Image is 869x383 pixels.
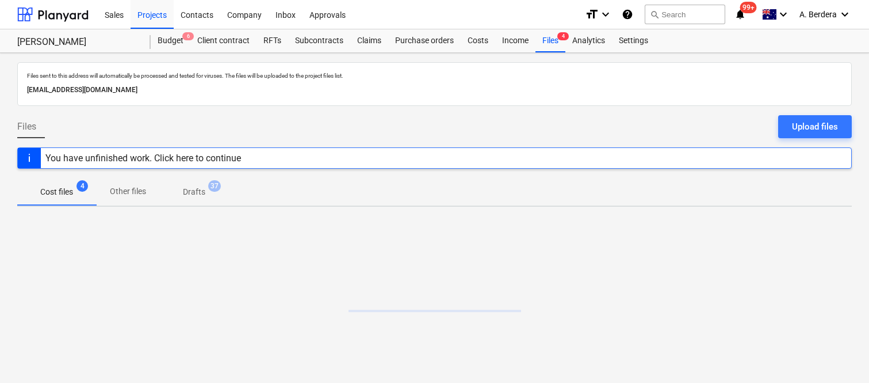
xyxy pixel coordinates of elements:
a: Budget6 [151,29,190,52]
a: Settings [612,29,655,52]
span: 4 [557,32,569,40]
button: Upload files [778,115,852,138]
span: 37 [208,180,221,192]
p: Other files [110,185,146,198]
p: Files sent to this address will automatically be processed and tested for viruses. The files will... [27,72,842,79]
span: 99+ [740,2,757,13]
span: 6 [182,32,194,40]
a: Claims [350,29,388,52]
div: Upload files [792,119,838,134]
span: 4 [76,180,88,192]
div: You have unfinished work. Click here to continue [45,153,241,164]
a: Analytics [565,29,612,52]
i: keyboard_arrow_down [776,7,790,21]
i: notifications [734,7,746,21]
a: Client contract [190,29,257,52]
span: A. Berdera [799,10,837,19]
div: Budget [151,29,190,52]
i: keyboard_arrow_down [838,7,852,21]
button: Search [645,5,725,24]
a: Purchase orders [388,29,461,52]
div: Files [535,29,565,52]
a: Files4 [535,29,565,52]
span: Files [17,120,36,134]
p: [EMAIL_ADDRESS][DOMAIN_NAME] [27,84,842,96]
iframe: Chat Widget [811,328,869,383]
i: Knowledge base [622,7,633,21]
a: RFTs [257,29,288,52]
a: Income [495,29,535,52]
p: Drafts [183,186,205,198]
a: Costs [461,29,495,52]
i: keyboard_arrow_down [599,7,612,21]
a: Subcontracts [288,29,350,52]
p: Cost files [40,186,73,198]
div: [PERSON_NAME] [17,36,137,48]
i: format_size [585,7,599,21]
span: search [650,10,659,19]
